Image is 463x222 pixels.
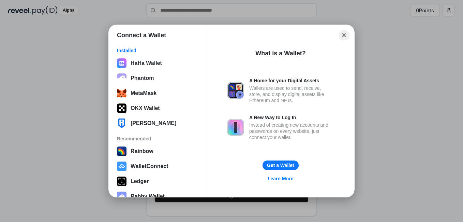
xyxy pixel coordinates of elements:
[115,101,200,115] button: OKX Wallet
[115,116,200,130] button: [PERSON_NAME]
[131,178,149,184] div: Ledger
[131,148,153,154] div: Rainbow
[117,73,126,83] img: epq2vO3P5aLWl15yRS7Q49p1fHTx2Sgh99jU3kfXv7cnPATIVQHAx5oQs66JWv3SWEjHOsb3kKgmE5WNBxBId7C8gm8wEgOvz...
[115,190,200,203] button: Rabby Wallet
[268,176,293,182] div: Learn More
[264,174,297,183] a: Learn More
[117,31,166,39] h1: Connect a Wallet
[249,114,334,121] div: A New Way to Log In
[117,88,126,98] img: svg+xml;base64,PHN2ZyB3aWR0aD0iMzUiIGhlaWdodD0iMzQiIHZpZXdCb3g9IjAgMCAzNSAzNCIgZmlsbD0ibm9uZSIgeG...
[117,147,126,156] img: svg+xml,%3Csvg%20width%3D%22120%22%20height%3D%22120%22%20viewBox%3D%220%200%20120%20120%22%20fil...
[117,119,126,128] img: svg%3E%0A
[249,85,334,103] div: Wallets are used to send, receive, store, and display digital assets like Ethereum and NFTs.
[115,71,200,85] button: Phantom
[267,162,294,168] div: Get a Wallet
[249,122,334,140] div: Instead of creating new accounts and passwords on every website, just connect your wallet.
[263,161,299,170] button: Get a Wallet
[339,30,349,41] button: Close
[131,120,176,126] div: [PERSON_NAME]
[227,82,244,99] img: svg+xml,%3Csvg%20xmlns%3D%22http%3A%2F%2Fwww.w3.org%2F2000%2Fsvg%22%20fill%3D%22none%22%20viewBox...
[115,56,200,70] button: HaHa Wallet
[117,136,198,142] div: Recommended
[117,177,126,186] img: svg+xml,%3Csvg%20xmlns%3D%22http%3A%2F%2Fwww.w3.org%2F2000%2Fsvg%22%20width%3D%2228%22%20height%3...
[117,162,126,171] img: svg+xml,%3Csvg%20width%3D%2228%22%20height%3D%2228%22%20viewBox%3D%220%200%2028%2028%22%20fill%3D...
[131,193,165,199] div: Rabby Wallet
[131,163,168,169] div: WalletConnect
[131,75,154,81] div: Phantom
[117,47,198,54] div: Installed
[131,105,160,111] div: OKX Wallet
[117,103,126,113] img: 5VZ71FV6L7PA3gg3tXrdQ+DgLhC+75Wq3no69P3MC0NFQpx2lL04Ql9gHK1bRDjsSBIvScBnDTk1WrlGIZBorIDEYJj+rhdgn...
[249,78,334,84] div: A Home for your Digital Assets
[117,192,126,201] img: svg+xml,%3Csvg%20xmlns%3D%22http%3A%2F%2Fwww.w3.org%2F2000%2Fsvg%22%20fill%3D%22none%22%20viewBox...
[115,86,200,100] button: MetaMask
[117,58,126,68] img: czlE1qaAbsgAAACV0RVh0ZGF0ZTpjcmVhdGUAMjAyNC0wNS0wN1QwMzo0NTo1MSswMDowMJbjUeUAAAAldEVYdGRhdGU6bW9k...
[115,175,200,188] button: Ledger
[131,90,156,96] div: MetaMask
[115,159,200,173] button: WalletConnect
[255,49,305,57] div: What is a Wallet?
[227,119,244,136] img: svg+xml,%3Csvg%20xmlns%3D%22http%3A%2F%2Fwww.w3.org%2F2000%2Fsvg%22%20fill%3D%22none%22%20viewBox...
[131,60,162,66] div: HaHa Wallet
[115,144,200,158] button: Rainbow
